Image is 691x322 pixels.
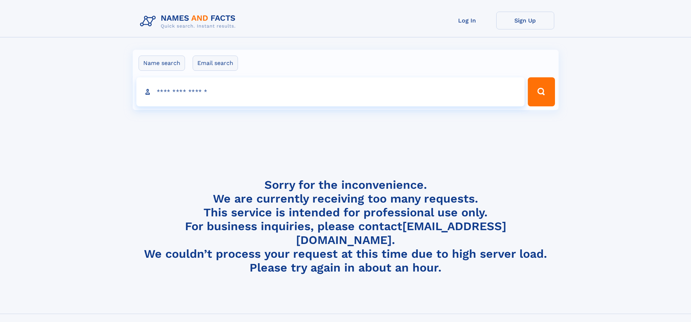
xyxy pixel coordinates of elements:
[137,12,242,31] img: Logo Names and Facts
[496,12,554,29] a: Sign Up
[296,219,506,247] a: [EMAIL_ADDRESS][DOMAIN_NAME]
[136,77,525,106] input: search input
[139,56,185,71] label: Name search
[193,56,238,71] label: Email search
[528,77,555,106] button: Search Button
[438,12,496,29] a: Log In
[137,178,554,275] h4: Sorry for the inconvenience. We are currently receiving too many requests. This service is intend...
